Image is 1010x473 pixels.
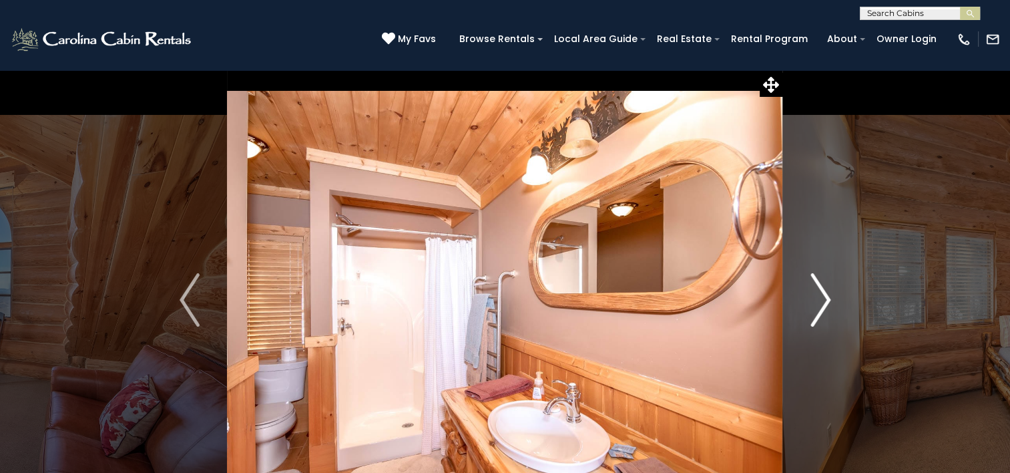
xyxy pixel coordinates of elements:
[398,32,436,46] span: My Favs
[10,26,195,53] img: White-1-2.png
[382,32,439,47] a: My Favs
[957,32,971,47] img: phone-regular-white.png
[820,29,864,49] a: About
[870,29,943,49] a: Owner Login
[650,29,718,49] a: Real Estate
[810,273,830,327] img: arrow
[985,32,1000,47] img: mail-regular-white.png
[547,29,644,49] a: Local Area Guide
[453,29,541,49] a: Browse Rentals
[180,273,200,327] img: arrow
[724,29,814,49] a: Rental Program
